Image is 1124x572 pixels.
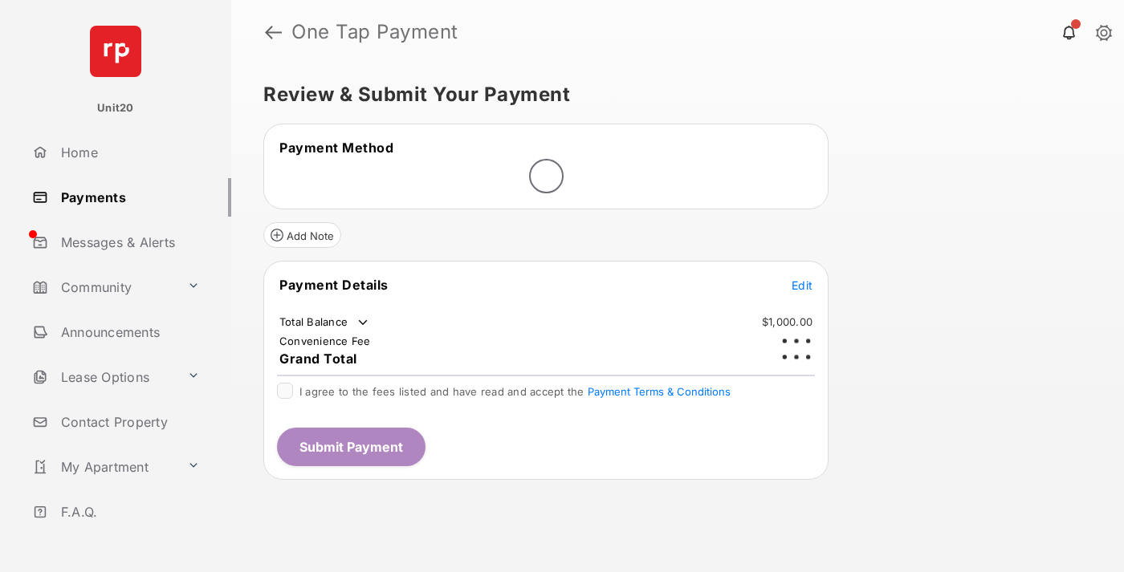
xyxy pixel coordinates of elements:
[26,178,231,217] a: Payments
[279,277,389,293] span: Payment Details
[279,334,372,348] td: Convenience Fee
[792,277,812,293] button: Edit
[761,314,813,329] td: $1,000.00
[279,351,357,367] span: Grand Total
[588,385,731,398] button: I agree to the fees listed and have read and accept the
[26,403,231,441] a: Contact Property
[26,133,231,172] a: Home
[26,358,181,396] a: Lease Options
[97,100,134,116] p: Unit20
[279,314,371,331] td: Total Balance
[26,223,231,262] a: Messages & Alerts
[26,313,231,351] a: Announcements
[291,22,458,42] strong: One Tap Payment
[299,385,731,398] span: I agree to the fees listed and have read and accept the
[263,85,1079,104] h5: Review & Submit Your Payment
[26,268,181,306] a: Community
[26,493,231,531] a: F.A.Q.
[26,448,181,486] a: My Apartment
[279,140,393,156] span: Payment Method
[792,278,812,292] span: Edit
[90,26,141,77] img: svg+xml;base64,PHN2ZyB4bWxucz0iaHR0cDovL3d3dy53My5vcmcvMjAwMC9zdmciIHdpZHRoPSI2NCIgaGVpZ2h0PSI2NC...
[277,428,426,466] button: Submit Payment
[263,222,341,248] button: Add Note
